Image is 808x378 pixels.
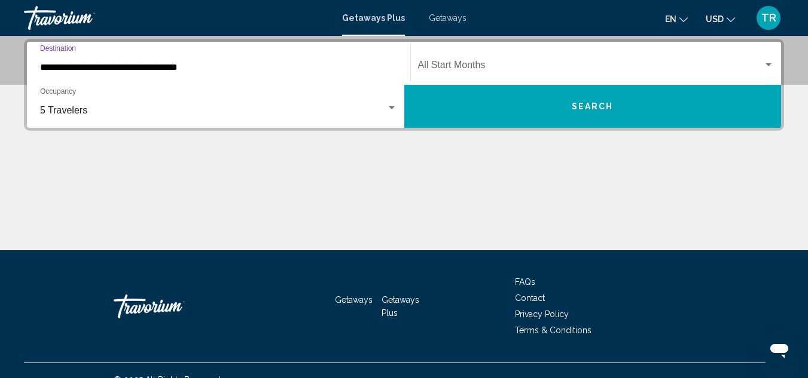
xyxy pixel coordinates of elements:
a: Getaways Plus [342,13,405,23]
span: Search [572,102,614,112]
button: Change currency [706,10,735,27]
a: Travorium [114,288,233,324]
a: Terms & Conditions [515,325,591,335]
iframe: Button to launch messaging window [760,330,798,368]
span: 5 Travelers [40,105,87,115]
button: Change language [665,10,688,27]
span: TR [761,12,776,24]
span: USD [706,14,724,24]
button: Search [404,85,782,128]
a: FAQs [515,277,535,287]
a: Contact [515,293,545,303]
a: Travorium [24,6,330,30]
button: User Menu [753,5,784,30]
a: Getaways Plus [382,295,419,318]
span: en [665,14,676,24]
a: Privacy Policy [515,309,569,319]
div: Search widget [27,42,781,128]
a: Getaways [335,295,373,305]
a: Getaways [429,13,466,23]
